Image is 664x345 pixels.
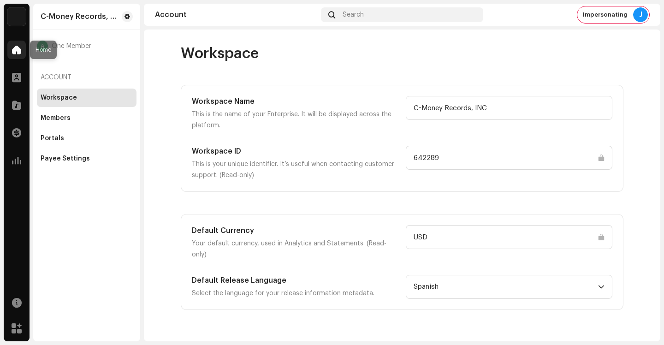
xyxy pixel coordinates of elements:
p: This is your unique identifier. It’s useful when contacting customer support. (Read-only) [192,159,398,181]
h5: Workspace ID [192,146,398,157]
re-a-nav-header: Account [37,66,136,89]
div: A [37,41,48,52]
div: Portals [41,135,64,142]
input: Type something... [406,96,612,120]
div: Workspace [41,94,77,101]
input: Type something... [406,225,612,249]
p: Select the language for your release information metadata. [192,288,398,299]
div: J [633,7,648,22]
span: Spanish [414,275,598,298]
h5: Default Release Language [192,275,398,286]
div: Payee Settings [41,155,90,162]
p: This is the name of your Enterprise. It will be displayed across the platform. [192,109,398,131]
div: Members [41,114,71,122]
input: Type something... [406,146,612,170]
p: Your default currency, used in Analytics and Statements. (Read-only) [192,238,398,260]
h5: Workspace Name [192,96,398,107]
re-m-nav-item: Payee Settings [37,149,136,168]
div: C-Money Records, INC [41,13,118,20]
re-m-nav-item: Members [37,109,136,127]
span: Impersonating [583,11,628,18]
span: One Member [52,42,91,50]
h5: Default Currency [192,225,398,236]
div: dropdown trigger [598,275,605,298]
re-m-nav-item: Workspace [37,89,136,107]
div: Account [155,11,317,18]
span: Search [343,11,364,18]
re-m-nav-item: Portals [37,129,136,148]
img: 3f8b1ee6-8fa8-4d5b-9023-37de06d8e731 [7,7,26,26]
span: Workspace [181,44,259,63]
